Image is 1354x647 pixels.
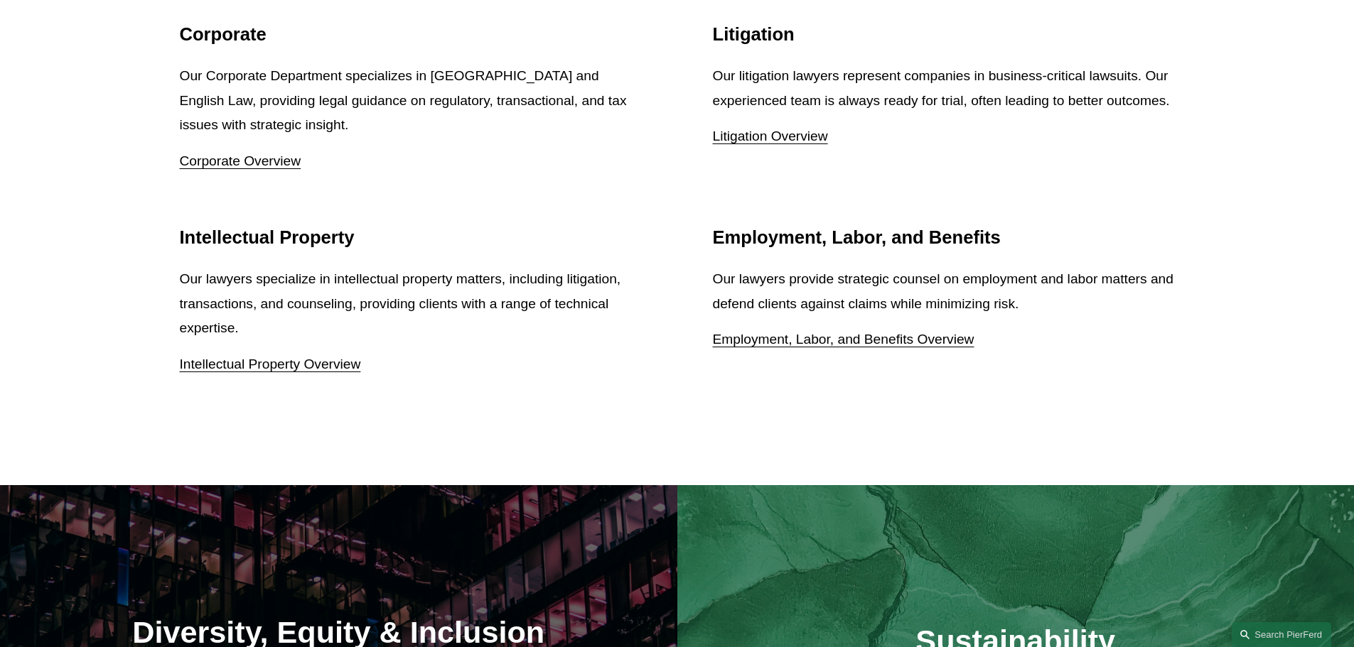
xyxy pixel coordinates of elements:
p: Our Corporate Department specializes in [GEOGRAPHIC_DATA] and English Law, providing legal guidan... [180,64,642,138]
a: Intellectual Property Overview [180,357,361,371]
a: Employment, Labor, and Benefits Overview [713,332,974,347]
a: Litigation Overview [713,129,828,143]
a: Corporate Overview [180,153,301,168]
h2: Litigation [713,23,1175,45]
h2: Employment, Labor, and Benefits [713,227,1175,249]
h2: Intellectual Property [180,227,642,249]
p: Our litigation lawyers represent companies in business-critical lawsuits. Our experienced team is... [713,64,1175,113]
h2: Corporate [180,23,642,45]
a: Search this site [1232,622,1331,647]
p: Our lawyers specialize in intellectual property matters, including litigation, transactions, and ... [180,267,642,341]
p: Our lawyers provide strategic counsel on employment and labor matters and defend clients against ... [713,267,1175,316]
